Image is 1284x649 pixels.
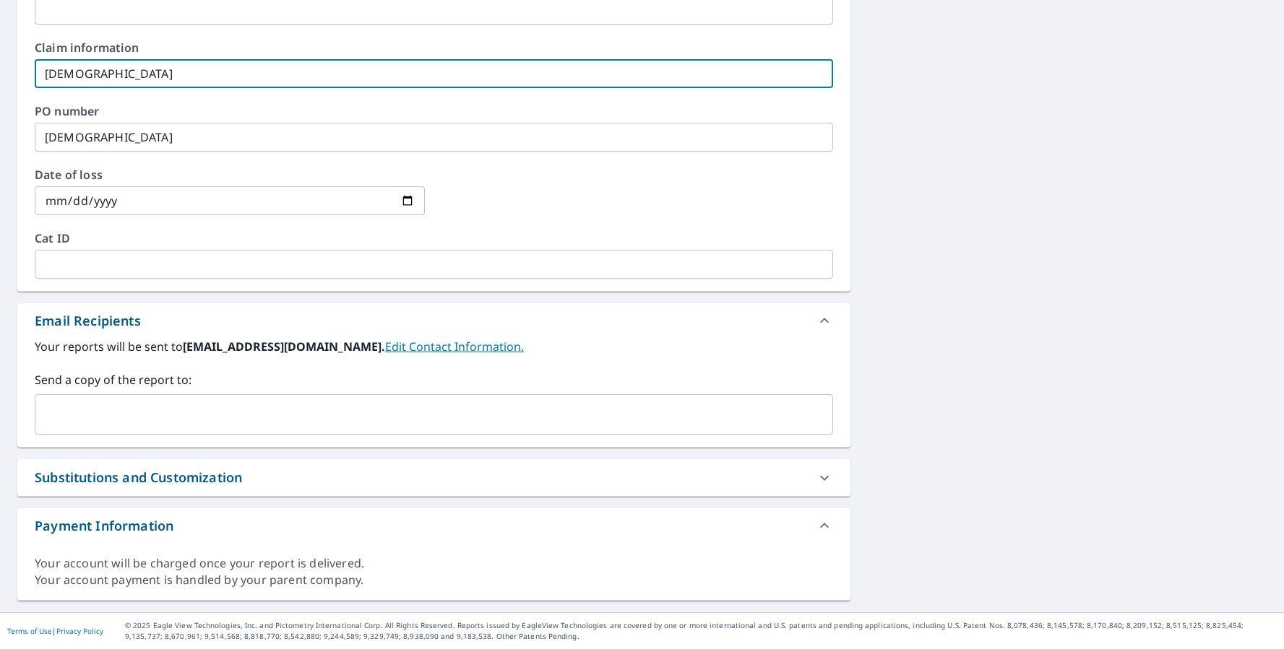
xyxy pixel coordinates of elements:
[35,169,425,180] label: Date of loss
[35,371,833,388] label: Send a copy of the report to:
[183,339,385,354] b: [EMAIL_ADDRESS][DOMAIN_NAME].
[7,627,103,635] p: |
[35,572,833,588] div: Your account payment is handled by your parent company.
[35,42,833,53] label: Claim information
[35,468,242,487] div: Substitutions and Customization
[35,105,833,117] label: PO number
[56,626,103,636] a: Privacy Policy
[17,459,850,496] div: Substitutions and Customization
[35,516,173,536] div: Payment Information
[35,555,833,572] div: Your account will be charged once your report is delivered.
[385,339,524,354] a: EditContactInfo
[125,620,1277,642] p: © 2025 Eagle View Technologies, Inc. and Pictometry International Corp. All Rights Reserved. Repo...
[7,626,52,636] a: Terms of Use
[35,338,833,355] label: Your reports will be sent to
[17,303,850,338] div: Email Recipients
[17,508,850,543] div: Payment Information
[35,232,833,244] label: Cat ID
[35,311,141,331] div: Email Recipients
